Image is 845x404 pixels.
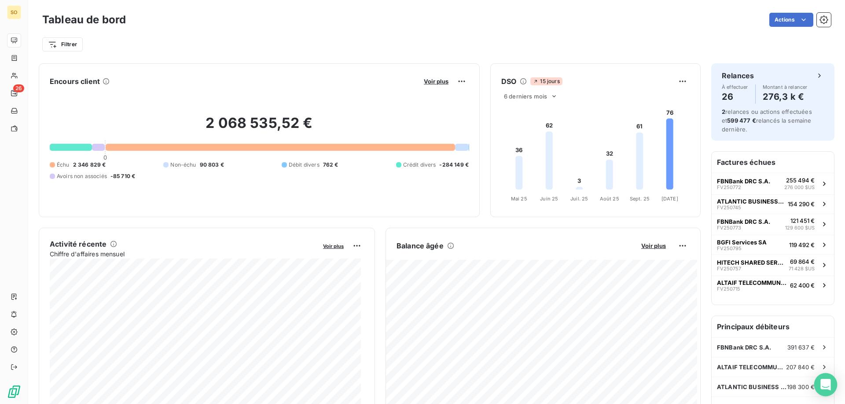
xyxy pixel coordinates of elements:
span: BGFI Services SA [717,239,767,246]
button: BGFI Services SAFV250795119 492 € [712,235,834,254]
span: ATLANTIC BUSINESS INTERNATIONAL [717,198,784,205]
span: 391 637 € [787,344,815,351]
span: Voir plus [641,242,666,249]
span: 762 € [323,161,338,169]
span: Échu [57,161,70,169]
div: Open Intercom Messenger [814,373,838,397]
span: Non-échu [170,161,196,169]
button: Voir plus [421,77,451,85]
h6: Principaux débiteurs [712,316,834,337]
h3: Tableau de bord [42,12,126,28]
span: Voir plus [424,78,448,85]
span: 207 840 € [786,364,815,371]
span: FBNBank DRC S.A. [717,178,770,185]
h2: 2 068 535,52 € [50,114,469,141]
span: FBNBank DRC S.A. [717,218,770,225]
span: 2 [722,108,725,115]
tspan: Sept. 25 [630,196,650,202]
button: ALTAIF TELECOMMUNICATIONFV25071562 400 € [712,276,834,295]
h4: 276,3 k € [763,90,808,104]
tspan: [DATE] [661,196,678,202]
button: Filtrer [42,37,83,51]
span: -284 149 € [439,161,469,169]
button: ATLANTIC BUSINESS INTERNATIONALFV250745154 290 € [712,194,834,214]
tspan: Juil. 25 [570,196,588,202]
span: 276 000 $US [784,184,815,191]
span: Crédit divers [403,161,436,169]
span: FBNBank DRC S.A. [717,344,771,351]
img: Logo LeanPay [7,385,21,399]
h6: Activité récente [50,239,107,249]
span: 6 derniers mois [504,93,547,100]
span: 15 jours [530,77,562,85]
div: SO [7,5,21,19]
span: ALTAIF TELECOMMUNICATION [717,364,786,371]
span: FV250715 [717,286,740,291]
span: FV250773 [717,225,741,230]
button: FBNBank DRC S.A.FV250773121 451 €129 600 $US [712,214,834,235]
span: -85 710 € [110,172,135,180]
span: 599 477 € [727,117,756,124]
span: 62 400 € [790,282,815,289]
span: 2 346 829 € [73,161,106,169]
tspan: Mai 25 [511,196,527,202]
span: 255 494 € [786,177,815,184]
span: Montant à relancer [763,84,808,90]
h6: DSO [501,76,516,87]
span: HITECH SHARED SERVICES LIMITED [717,259,785,266]
tspan: Août 25 [600,196,619,202]
span: Chiffre d'affaires mensuel [50,249,317,258]
h6: Balance âgée [397,240,444,251]
span: ALTAIF TELECOMMUNICATION [717,279,786,286]
span: 154 290 € [788,200,815,207]
h6: Encours client [50,76,100,87]
button: FBNBank DRC S.A.FV250772255 494 €276 000 $US [712,173,834,194]
span: 71 428 $US [789,265,815,273]
span: 119 492 € [789,241,815,248]
button: HITECH SHARED SERVICES LIMITEDFV25075769 864 €71 428 $US [712,254,834,276]
span: relances ou actions effectuées et relancés la semaine dernière. [722,108,812,133]
button: Voir plus [320,242,346,250]
span: 26 [13,84,24,92]
span: 0 [103,154,107,161]
h4: 26 [722,90,748,104]
span: FV250772 [717,185,741,190]
span: FV250757 [717,266,741,271]
tspan: Juin 25 [540,196,558,202]
span: FV250795 [717,246,742,251]
button: Actions [769,13,813,27]
span: 69 864 € [790,258,815,265]
span: À effectuer [722,84,748,90]
span: 129 600 $US [785,224,815,232]
span: Avoirs non associés [57,172,107,180]
span: 121 451 € [790,217,815,224]
h6: Factures échues [712,152,834,173]
span: 90 803 € [200,161,224,169]
span: FV250745 [717,205,741,210]
button: Voir plus [639,242,669,250]
span: Voir plus [323,243,344,249]
span: Débit divers [289,161,320,169]
h6: Relances [722,70,754,81]
span: ATLANTIC BUSINESS INTERNATIONAL [717,383,787,390]
span: 198 300 € [787,383,815,390]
